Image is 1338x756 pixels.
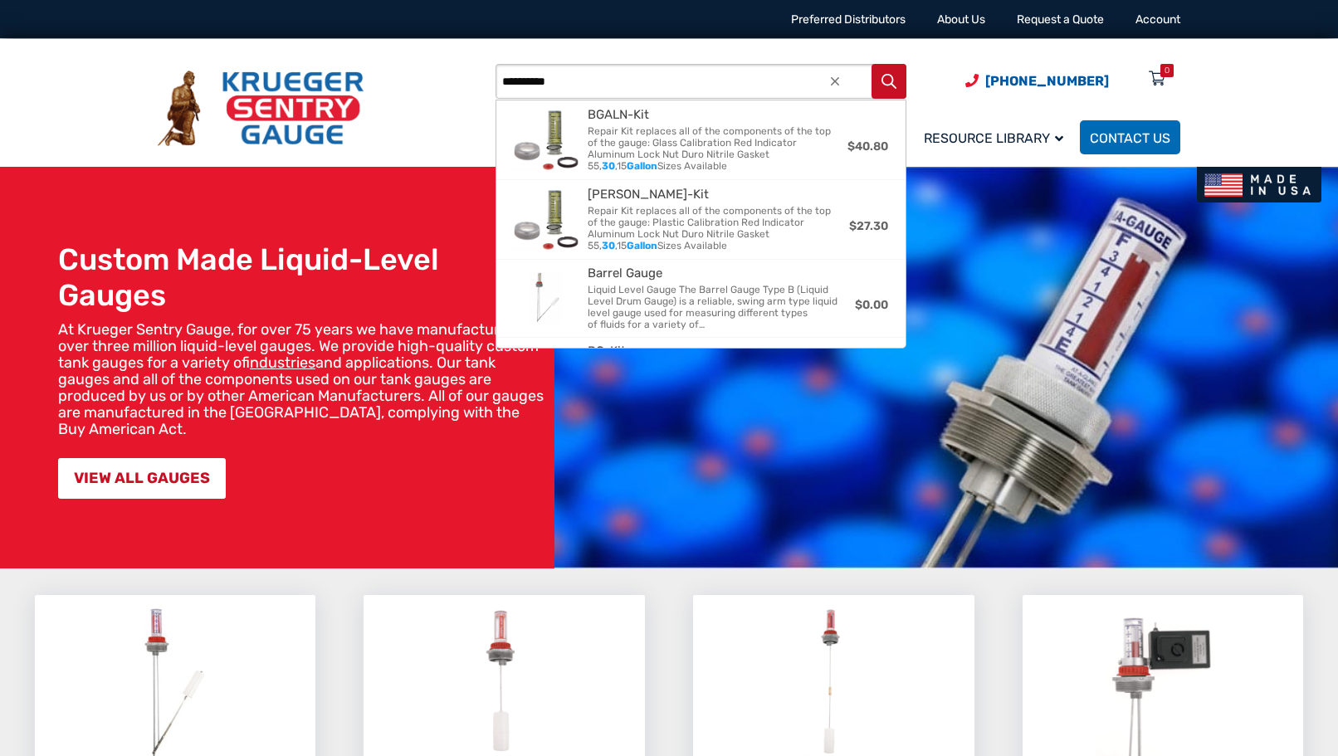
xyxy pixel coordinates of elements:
[627,160,657,172] strong: Gallon
[914,118,1080,157] a: Resource Library
[588,188,848,202] span: [PERSON_NAME]-Kit
[855,298,862,312] span: $
[855,298,888,312] bdi: 0.00
[602,240,615,251] strong: 30
[58,458,226,499] a: VIEW ALL GAUGES
[924,130,1063,146] span: Resource Library
[1197,167,1321,202] img: Made In USA
[513,187,579,253] img: BALN-Kit
[1165,64,1170,77] div: 0
[588,205,836,251] span: Repair Kit replaces all of the components of the top of the gauge: Plastic Calibration Red Indica...
[588,344,847,358] span: BG-Kit
[496,180,906,260] a: BALN-Kit[PERSON_NAME]-KitRepair Kit replaces all of the components of the top of the gauge: Plast...
[588,125,834,172] span: Repair Kit replaces all of the components of the top of the gauge: Glass Calibration Red Indicato...
[1090,130,1170,146] span: Contact Us
[627,240,657,251] strong: Gallon
[1080,120,1180,154] a: Contact Us
[513,344,579,410] img: BG-Kit
[520,271,573,324] img: Barrel Gauge
[588,284,841,330] span: Liquid Level Gauge The Barrel Gauge Type B (Liquid Level Drum Gauge) is a reliable, swing arm typ...
[250,354,315,372] a: industries
[872,64,906,99] button: Search
[554,167,1338,568] img: bg_hero_bannerksentry
[847,139,855,154] span: $
[496,100,906,180] a: BGALN-KitBGALN-KitRepair Kit replaces all of the components of the top of the gauge: Glass Calibr...
[496,260,906,338] a: Barrel GaugeBarrel GaugeLiquid Level Gauge The Barrel Gauge Type B (Liquid Level Drum Gauge) is a...
[937,12,985,27] a: About Us
[791,12,906,27] a: Preferred Distributors
[588,266,854,280] span: Barrel Gauge
[965,71,1109,91] a: Phone Number (920) 434-8860
[849,219,857,233] span: $
[849,219,888,233] bdi: 27.30
[847,139,888,154] bdi: 40.80
[58,321,546,437] p: At Krueger Sentry Gauge, for over 75 years we have manufactured over three million liquid-level g...
[588,108,847,122] span: BGALN-Kit
[496,338,906,417] a: BG-KitBG-KitRepair Kit replaces all of the components of the top of the gauge: Glass Calibration ...
[985,73,1109,89] span: [PHONE_NUMBER]
[158,71,364,147] img: Krueger Sentry Gauge
[1017,12,1104,27] a: Request a Quote
[1135,12,1180,27] a: Account
[513,107,579,173] img: BGALN-Kit
[58,241,546,313] h1: Custom Made Liquid-Level Gauges
[602,160,615,172] strong: 30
